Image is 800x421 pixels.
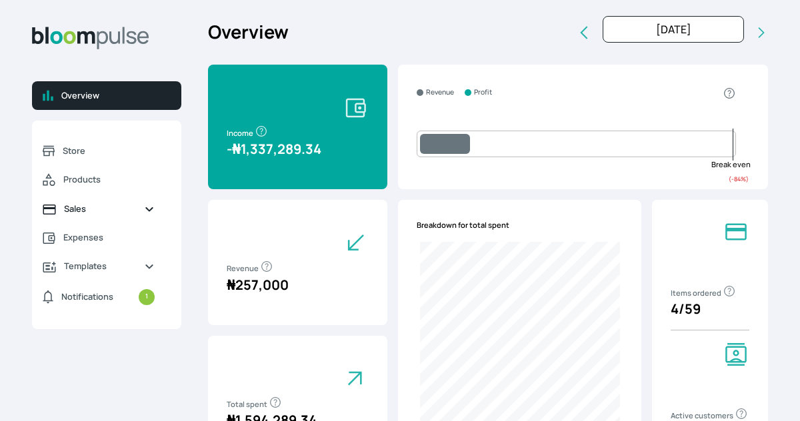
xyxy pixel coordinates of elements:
a: Notifications1 [32,281,165,313]
span: Expenses [63,231,155,244]
p: 4 / 59 [671,299,749,319]
span: - 1,337,289.34 [227,140,321,158]
small: ( -84 %) [729,175,749,183]
small: Profit [474,87,492,98]
span: 257,000 [227,276,289,294]
small: Revenue [426,87,454,98]
a: Templates [32,252,165,280]
a: Products [32,165,165,195]
span: Products [63,173,155,186]
a: Sales [32,195,165,223]
span: Notifications [61,290,113,303]
span: Store [63,145,155,157]
span: Sales [64,203,133,215]
a: Overview [32,81,181,110]
aside: Sidebar [32,16,181,405]
span: Breakdown for total spent [417,220,509,231]
span: Total spent [227,399,282,409]
a: Expenses [32,223,165,252]
small: 1 [139,289,155,305]
span: Revenue [227,263,273,273]
span: Items ordered [671,288,736,298]
span: Income [227,128,268,138]
span: ₦ [227,276,235,294]
img: Bloom Logo [32,27,149,49]
span: Templates [64,260,133,272]
h2: Overview [208,19,289,46]
span: Overview [61,89,171,102]
span: ₦ [232,140,241,158]
span: Active customers [671,410,748,420]
a: Store [32,137,165,165]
